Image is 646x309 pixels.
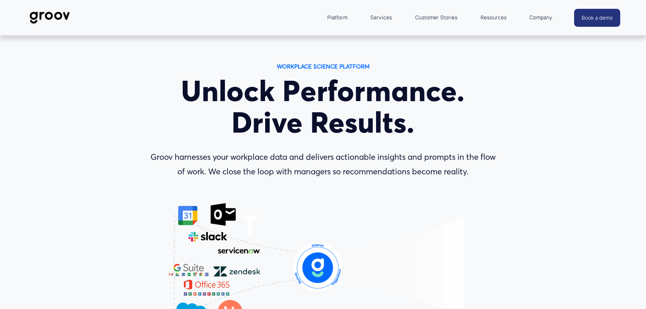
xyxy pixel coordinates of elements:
[574,9,620,27] a: Book a demo
[327,13,348,22] span: Platform
[481,13,507,22] span: Resources
[367,9,395,26] a: Services
[529,13,552,22] span: Company
[526,9,556,26] a: folder dropdown
[477,9,510,26] a: folder dropdown
[146,150,501,179] p: Groov harnesses your workplace data and delivers actionable insights and prompts in the flow of w...
[277,63,370,70] strong: WORKPLACE SCIENCE PLATFORM
[26,6,74,29] img: Groov | Workplace Science Platform | Unlock Performance | Drive Results
[146,75,501,138] h1: Unlock Performance. Drive Results.
[412,9,461,26] a: Customer Stories
[324,9,351,26] a: folder dropdown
